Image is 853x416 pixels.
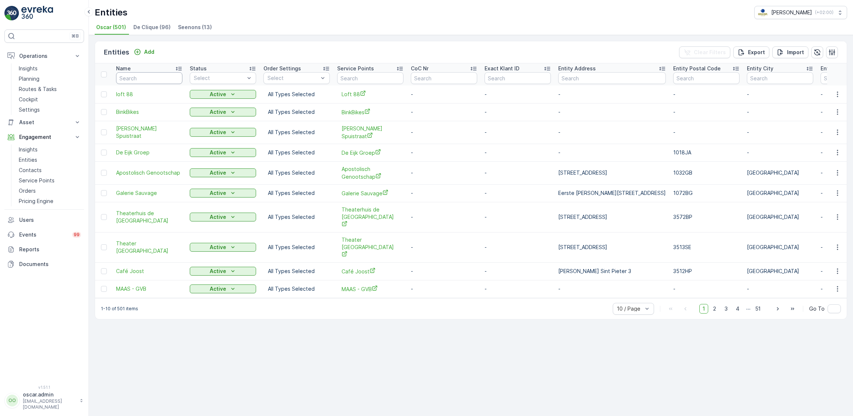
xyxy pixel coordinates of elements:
[673,149,740,156] p: 1018JA
[673,72,740,84] input: Search
[485,244,551,251] p: -
[190,189,256,197] button: Active
[342,125,399,140] span: [PERSON_NAME] Spuistraat
[337,65,374,72] p: Service Points
[210,129,226,136] p: Active
[16,155,84,165] a: Entities
[144,48,154,56] p: Add
[411,244,477,251] p: -
[411,268,477,275] p: -
[19,187,36,195] p: Orders
[485,189,551,197] p: -
[771,9,812,16] p: [PERSON_NAME]
[673,65,721,72] p: Entity Postal Code
[746,304,751,314] p: ...
[558,189,666,197] p: Eerste [PERSON_NAME][STREET_ADDRESS]
[558,72,666,84] input: Search
[411,129,477,136] p: -
[485,91,551,98] p: -
[190,284,256,293] button: Active
[558,268,666,275] p: [PERSON_NAME] Sint Pieter 3
[210,244,226,251] p: Active
[342,206,399,228] span: Theaterhuis de [GEOGRAPHIC_DATA]
[342,108,399,116] a: BinkBikes
[116,189,182,197] span: Galerie Sauvage
[558,213,666,221] p: [STREET_ADDRESS]
[485,285,551,293] p: -
[116,268,182,275] a: Café Joost
[133,24,171,31] span: De Clique (96)
[558,65,596,72] p: Entity Address
[342,206,399,228] a: Theaterhuis de Berenkuil
[558,285,666,293] p: -
[19,216,81,224] p: Users
[342,90,399,98] span: Loft 88
[721,304,731,314] span: 3
[268,268,325,275] p: All Types Selected
[268,129,325,136] p: All Types Selected
[19,96,38,103] p: Cockpit
[210,268,226,275] p: Active
[4,227,84,242] a: Events99
[673,129,740,136] p: -
[747,169,813,176] p: [GEOGRAPHIC_DATA]
[19,197,53,205] p: Pricing Engine
[342,149,399,157] a: De Eijk Groep
[673,91,740,98] p: -
[342,165,399,181] a: Apostolisch Genootschap
[16,63,84,74] a: Insights
[342,285,399,293] span: MAAS - GVB
[342,268,399,275] a: Café Joost
[411,72,477,84] input: Search
[4,6,19,21] img: logo
[116,169,182,176] a: Apostolisch Genootschap
[116,149,182,156] a: De Eijk Groep
[747,108,813,116] p: -
[758,8,768,17] img: basis-logo_rgb2x.png
[74,232,80,238] p: 99
[4,115,84,130] button: Asset
[411,189,477,197] p: -
[485,169,551,176] p: -
[815,10,833,15] p: ( +02:00 )
[673,189,740,197] p: 1072BG
[268,244,325,251] p: All Types Selected
[747,91,813,98] p: -
[268,74,318,82] p: Select
[194,74,245,82] p: Select
[178,24,212,31] span: Seenons (13)
[342,125,399,140] a: Bram Ladage Spuistraat
[19,167,42,174] p: Contacts
[754,6,847,19] button: [PERSON_NAME](+02:00)
[210,213,226,221] p: Active
[485,149,551,156] p: -
[411,91,477,98] p: -
[19,261,81,268] p: Documents
[268,169,325,176] p: All Types Selected
[190,108,256,116] button: Active
[101,286,107,292] div: Toggle Row Selected
[268,91,325,98] p: All Types Selected
[673,285,740,293] p: -
[210,149,226,156] p: Active
[679,46,730,58] button: Clear Filters
[411,65,429,72] p: CoC Nr
[190,65,207,72] p: Status
[116,108,182,116] span: BinkBikes
[190,128,256,137] button: Active
[558,129,666,136] p: -
[748,49,765,56] p: Export
[558,169,666,176] p: [STREET_ADDRESS]
[747,65,773,72] p: Entity City
[101,244,107,250] div: Toggle Row Selected
[16,196,84,206] a: Pricing Engine
[694,49,726,56] p: Clear Filters
[19,85,57,93] p: Routes & Tasks
[268,213,325,221] p: All Types Selected
[485,268,551,275] p: -
[673,213,740,221] p: 3572BP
